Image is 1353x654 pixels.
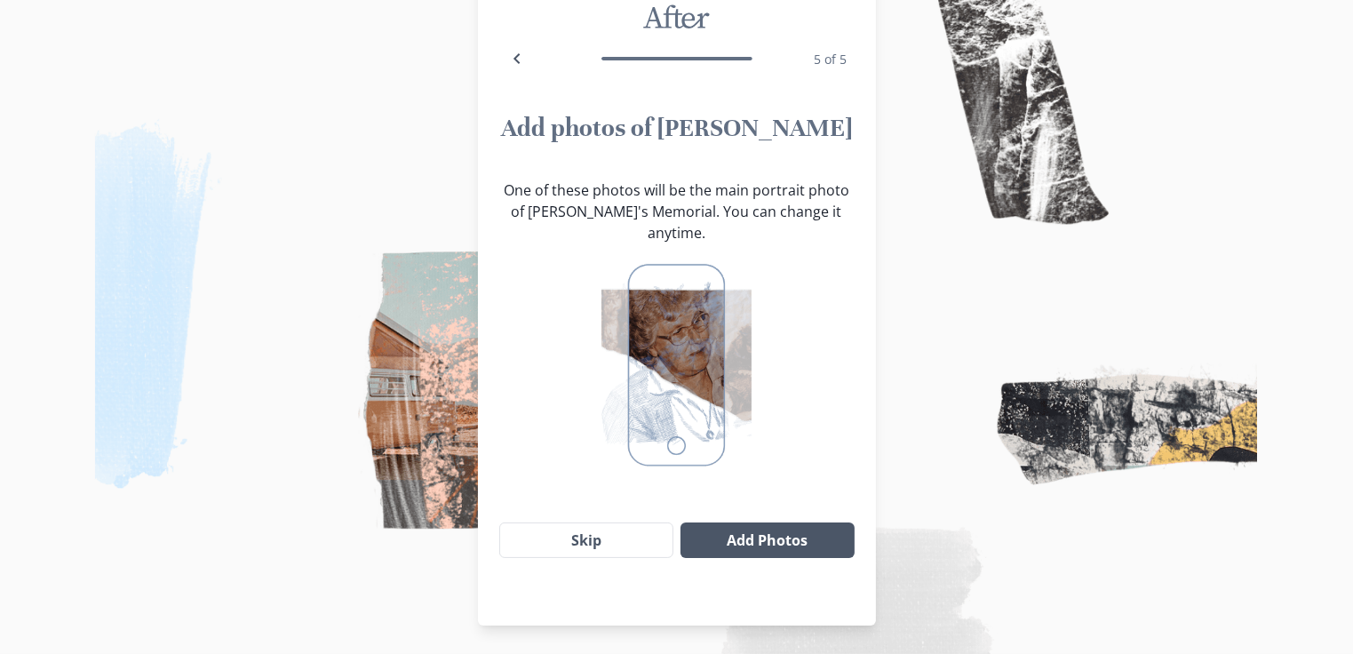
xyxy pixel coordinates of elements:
[499,41,535,76] button: Back
[601,258,752,474] img: Portrait photo preview
[499,522,674,558] button: Skip
[499,112,855,144] h1: Add photos of [PERSON_NAME]
[815,51,848,68] span: 5 of 5
[680,522,854,558] button: Add Photos
[499,179,855,243] p: One of these photos will be the main portrait photo of [PERSON_NAME]'s Memorial. You can change i...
